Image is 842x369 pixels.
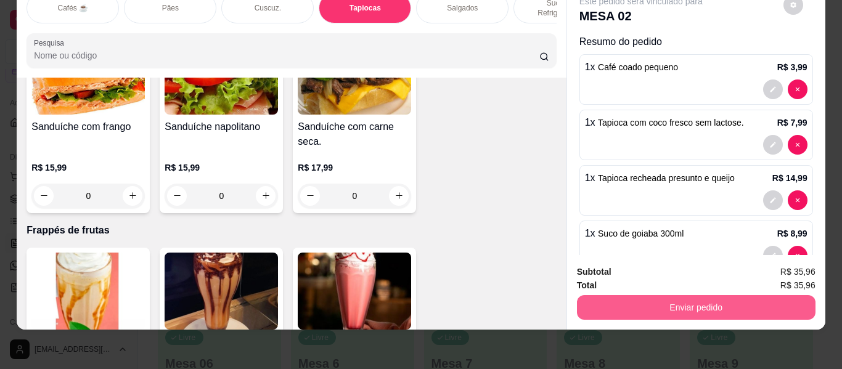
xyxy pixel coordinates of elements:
[31,161,145,174] p: R$ 15,99
[788,190,807,210] button: decrease-product-quantity
[31,120,145,134] h4: Sanduíche com frango
[780,265,815,278] span: R$ 35,96
[165,120,278,134] h4: Sanduíche napolitano
[577,280,597,290] strong: Total
[298,161,411,174] p: R$ 17,99
[577,267,611,277] strong: Subtotal
[165,253,278,330] img: product-image
[256,186,276,206] button: increase-product-quantity
[585,226,684,241] p: 1 x
[763,135,783,155] button: decrease-product-quantity
[31,253,145,330] img: product-image
[598,118,744,128] span: Tapioca com coco fresco sem lactose.
[598,173,735,183] span: Tapioca recheada presunto e queijo
[585,115,744,130] p: 1 x
[123,186,142,206] button: increase-product-quantity
[579,7,703,25] p: MESA 02
[298,120,411,149] h4: Sanduíche com carne seca.
[598,62,678,72] span: Café coado pequeno
[780,278,815,292] span: R$ 35,96
[57,3,88,13] p: Cafés ☕
[788,246,807,266] button: decrease-product-quantity
[34,38,68,48] label: Pesquisa
[34,186,54,206] button: decrease-product-quantity
[34,49,539,62] input: Pesquisa
[788,79,807,99] button: decrease-product-quantity
[27,223,556,238] p: Frappés de frutas
[585,60,678,75] p: 1 x
[763,79,783,99] button: decrease-product-quantity
[389,186,409,206] button: increase-product-quantity
[788,135,807,155] button: decrease-product-quantity
[772,172,807,184] p: R$ 14,99
[167,186,187,206] button: decrease-product-quantity
[298,253,411,330] img: product-image
[165,161,278,174] p: R$ 15,99
[763,246,783,266] button: decrease-product-quantity
[763,190,783,210] button: decrease-product-quantity
[777,116,807,129] p: R$ 7,99
[585,171,735,185] p: 1 x
[777,227,807,240] p: R$ 8,99
[577,295,815,320] button: Enviar pedido
[598,229,684,238] span: Suco de goiaba 300ml
[777,61,807,73] p: R$ 3,99
[349,3,381,13] p: Tapiocas
[300,186,320,206] button: decrease-product-quantity
[162,3,179,13] p: Pães
[447,3,478,13] p: Salgados
[255,3,281,13] p: Cuscuz.
[579,34,813,49] p: Resumo do pedido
